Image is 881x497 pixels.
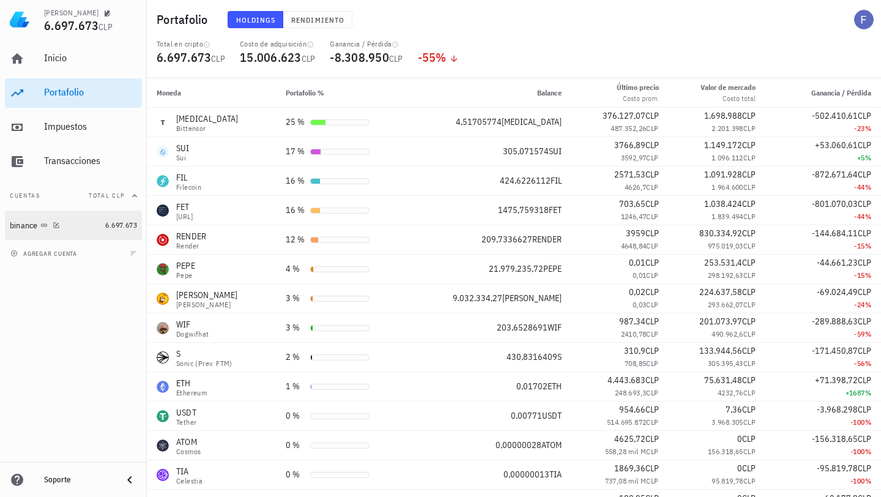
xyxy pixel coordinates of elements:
div: binance [10,220,38,231]
div: FET-icon [157,204,169,217]
div: Filecoin [176,184,201,191]
div: dogwifhat [176,331,209,338]
div: -44 [775,211,871,223]
div: -100 [775,475,871,487]
span: CLP [858,110,871,121]
div: [PERSON_NAME] [176,301,237,308]
span: 2.201.398 [712,124,743,133]
span: -156.318,65 [812,433,858,444]
span: CLP [743,153,756,162]
div: TIA [176,465,203,477]
span: % [865,300,871,309]
div: 3 % [286,321,305,334]
span: 248.693,3 [615,388,647,397]
div: Cosmos [176,448,201,455]
span: Ganancia / Pérdida [811,88,871,97]
span: % [865,182,871,192]
span: [PERSON_NAME] [502,293,562,304]
div: -15 [775,240,871,252]
div: -56 [775,357,871,370]
img: LedgiFi [10,10,29,29]
span: CLP [645,404,659,415]
span: 487.352,26 [611,124,646,133]
span: 75.631,48 [704,375,742,386]
span: CLP [646,447,658,456]
span: 558,28 mil M [605,447,647,456]
span: RENDER [532,234,562,245]
span: 514.695.872 [607,417,646,427]
span: CLP [646,359,658,368]
span: 209,7336627 [481,234,532,245]
span: ATOM [541,439,562,450]
span: ETH [548,381,562,392]
div: 16 % [286,174,305,187]
th: Portafolio %: Sin ordenar. Pulse para ordenar de forma ascendente. [276,78,407,108]
span: TIA [549,469,562,480]
a: binance 6.697.673 [5,211,142,240]
span: -8.308.950 [330,49,389,65]
div: WIF-icon [157,322,169,334]
span: CLP [742,110,756,121]
span: % [865,447,871,456]
span: 133.944,56 [699,345,742,356]
span: 0,01 [629,257,645,268]
span: FET [549,204,562,215]
span: 1246,47 [621,212,647,221]
div: [PERSON_NAME] [176,289,237,301]
span: 3766,89 [614,140,645,151]
span: CLP [646,271,658,280]
div: -15 [775,269,871,282]
div: Inicio [44,52,137,64]
span: CLP [858,404,871,415]
span: 703,65 [619,198,645,209]
span: 1.149.172 [704,140,742,151]
span: 293.662,07 [708,300,743,309]
span: 2571,53 [614,169,645,180]
span: CLP [645,375,659,386]
span: 253.531,4 [704,257,742,268]
span: 0,01 [633,271,647,280]
span: % [436,49,446,65]
div: Ethereum [176,389,207,397]
div: Transacciones [44,155,137,166]
span: 95.819,78 [712,476,743,485]
span: CLP [211,53,225,64]
span: 305,071574 [503,146,549,157]
span: CLP [645,286,659,297]
span: 9.032.334,27 [453,293,502,304]
span: Moneda [157,88,181,97]
span: 4648,84 [621,241,647,250]
span: CLP [645,198,659,209]
a: Inicio [5,44,142,73]
div: Ganancia / Pérdida [330,39,403,49]
span: CLP [742,257,756,268]
div: Portafolio [44,86,137,98]
div: Último precio [617,82,659,93]
span: % [865,241,871,250]
span: CLP [858,316,871,327]
span: 376.127,07 [603,110,645,121]
span: % [865,153,871,162]
span: +71.398,72 [815,375,858,386]
span: 0,01702 [516,381,548,392]
span: CLP [858,169,871,180]
span: Holdings [236,15,276,24]
span: CLP [389,53,403,64]
span: 203,6528691 [497,322,548,333]
span: 0,00000013 [504,469,549,480]
span: -801.070,03 [812,198,858,209]
span: 298.192,63 [708,271,743,280]
span: 305.395,43 [708,359,743,368]
span: -69.024,49 [817,286,858,297]
span: % [865,359,871,368]
div: SUI [176,142,190,154]
span: CLP [645,169,659,180]
div: +5 [775,152,871,164]
div: 0 % [286,468,305,481]
a: Impuestos [5,113,142,142]
span: CLP [743,388,756,397]
span: CLP [858,198,871,209]
span: CLP [302,53,316,64]
div: 0 % [286,439,305,452]
div: 3 % [286,292,305,305]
